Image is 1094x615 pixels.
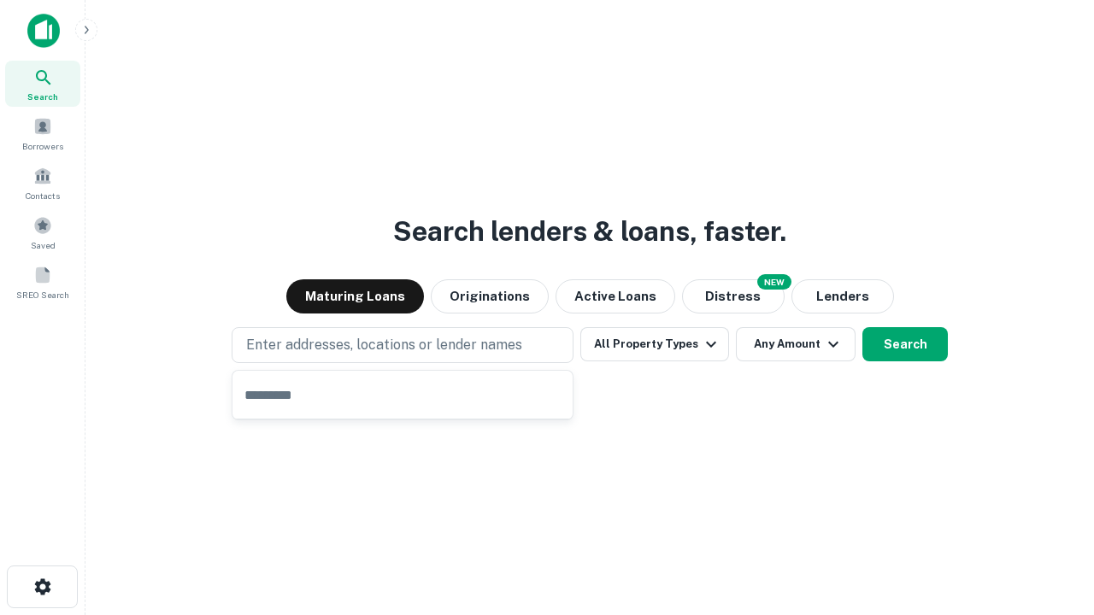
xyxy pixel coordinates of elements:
img: capitalize-icon.png [27,14,60,48]
button: Maturing Loans [286,279,424,313]
button: Any Amount [736,327,856,361]
button: Active Loans [556,279,675,313]
button: All Property Types [580,327,729,361]
button: Search [862,327,948,361]
p: Enter addresses, locations or lender names [246,335,522,355]
a: Borrowers [5,110,80,156]
span: Contacts [26,189,60,202]
a: Saved [5,209,80,255]
a: SREO Search [5,259,80,305]
span: Borrowers [22,139,63,153]
div: NEW [757,274,791,290]
iframe: Chat Widget [1009,478,1094,560]
span: Saved [31,238,56,252]
span: Search [27,90,58,103]
button: Search distressed loans with lien and other non-mortgage details. [682,279,785,313]
button: Originations [431,279,549,313]
h3: Search lenders & loans, faster. [393,211,786,252]
a: Contacts [5,160,80,206]
button: Lenders [791,279,894,313]
span: SREO Search [16,288,69,302]
a: Search [5,61,80,107]
button: Enter addresses, locations or lender names [232,327,573,363]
